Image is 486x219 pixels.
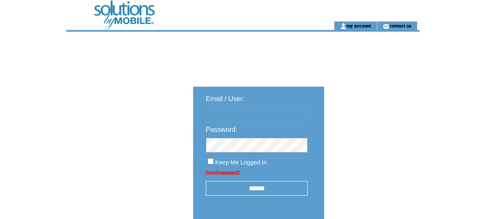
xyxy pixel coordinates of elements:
img: account_icon.gif;jsessionid=E35B2F87C3FF39AF5389B0DAE12AC7D7 [340,23,347,30]
a: contact us [389,23,412,28]
a: Forgot password? [206,170,240,175]
span: Email / User: [206,95,245,102]
span: Password: [206,126,238,133]
img: contact_us_icon.gif;jsessionid=E35B2F87C3FF39AF5389B0DAE12AC7D7 [383,23,389,30]
a: my account [347,23,371,28]
span: Keep Me Logged In [215,159,267,166]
